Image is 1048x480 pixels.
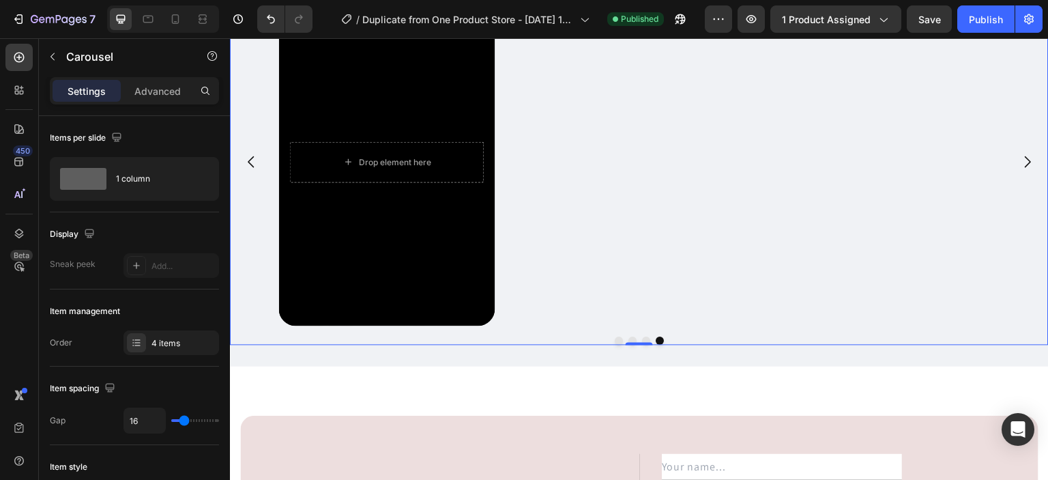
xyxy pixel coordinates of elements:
button: 7 [5,5,102,33]
button: Dot [412,298,420,307]
div: Item management [50,305,120,317]
span: Duplicate from One Product Store - [DATE] 19:55:56 [362,12,574,27]
iframe: Design area [230,38,1048,480]
button: Carousel Next Arrow [778,104,817,143]
div: Items per slide [50,129,125,147]
div: Undo/Redo [257,5,312,33]
div: Sneak peek [50,258,96,270]
div: 4 items [151,337,216,350]
div: Open Intercom Messenger [1002,413,1034,446]
span: Published [621,13,658,25]
span: 1 product assigned [782,12,871,27]
div: 450 [13,145,33,156]
p: Settings [68,84,106,98]
div: Publish [969,12,1003,27]
input: Auto [124,408,165,433]
span: / [356,12,360,27]
div: Order [50,337,72,349]
p: 7 [89,11,96,27]
p: Advanced [134,84,181,98]
div: Item style [50,461,87,473]
div: 1 column [116,163,199,195]
div: Display [50,225,98,244]
input: Your name... [432,416,672,442]
div: Item spacing [50,380,118,398]
button: Dot [385,298,393,307]
div: Gap [50,414,65,427]
button: Publish [957,5,1015,33]
p: Carousel [66,48,182,65]
button: 1 product assigned [770,5,901,33]
span: Save [918,14,941,25]
button: Save [907,5,952,33]
div: Beta [10,250,33,261]
button: Dot [398,298,407,307]
button: Dot [426,298,434,307]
